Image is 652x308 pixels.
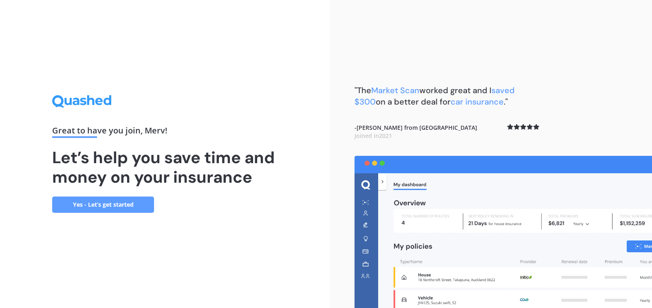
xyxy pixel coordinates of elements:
[371,85,419,96] span: Market Scan
[355,156,652,308] img: dashboard.webp
[451,96,504,107] span: car insurance
[355,85,515,107] b: "The worked great and I on a better deal for ."
[52,197,154,213] a: Yes - Let’s get started
[355,85,515,107] span: saved $300
[52,127,278,138] div: Great to have you join , Merv !
[355,124,477,140] b: - [PERSON_NAME] from [GEOGRAPHIC_DATA]
[52,148,278,187] h1: Let’s help you save time and money on your insurance
[355,132,392,140] span: Joined in 2021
